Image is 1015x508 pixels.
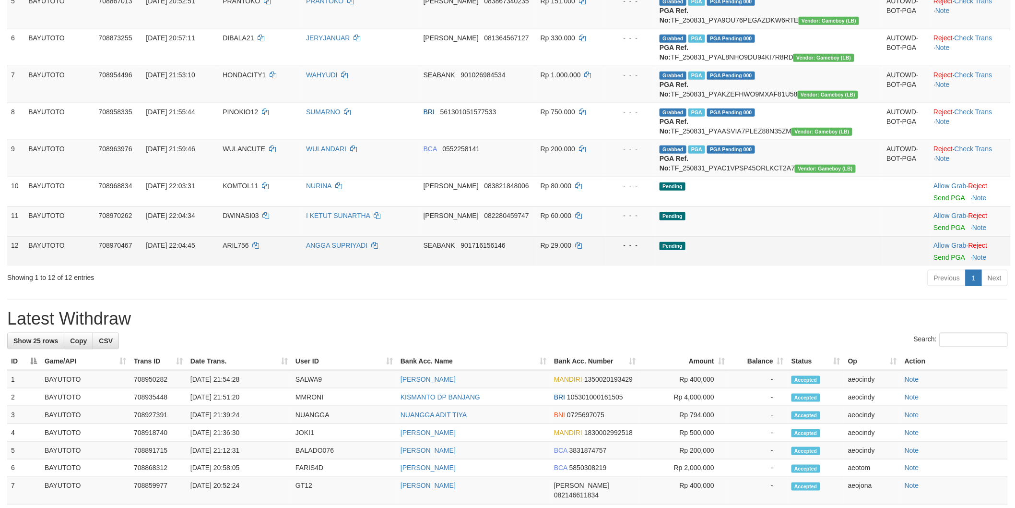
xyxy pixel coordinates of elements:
span: KOMTOL11 [223,182,258,190]
td: aeocindy [844,388,901,406]
td: BAYUTOTO [24,29,94,66]
td: BAYUTOTO [41,477,130,505]
span: Copy [70,337,87,345]
a: Allow Grab [933,242,966,249]
span: Pending [660,182,685,191]
td: 7 [7,477,41,505]
td: - [729,442,788,460]
span: · [933,242,968,249]
a: [PERSON_NAME] [401,482,456,490]
span: [DATE] 21:53:10 [146,71,195,79]
a: Reject [933,71,953,79]
td: aeocindy [844,370,901,388]
a: Note [905,447,919,454]
span: Rp 1.000.000 [541,71,581,79]
td: 708859977 [130,477,187,505]
td: aeotom [844,460,901,477]
span: [DATE] 20:57:11 [146,34,195,42]
td: 9 [7,140,24,177]
td: BALADO076 [292,442,397,460]
a: Check Trans [955,34,992,42]
a: Allow Grab [933,212,966,219]
div: - - - [610,33,652,43]
td: - [729,388,788,406]
b: PGA Ref. No: [660,44,688,61]
td: [DATE] 21:54:28 [187,370,292,388]
span: BRI [554,393,565,401]
span: [DATE] 21:59:46 [146,145,195,153]
td: [DATE] 20:52:24 [187,477,292,505]
a: Note [905,429,919,436]
span: 708970262 [98,212,132,219]
span: Vendor URL: https://dashboard.q2checkout.com/secure [795,165,855,173]
span: Marked by aeojona [688,35,705,43]
td: BAYUTOTO [41,370,130,388]
span: Copy 0552258141 to clipboard [442,145,480,153]
a: I KETUT SUNARTHA [306,212,370,219]
td: NUANGGA [292,406,397,424]
span: Copy 1350020193429 to clipboard [584,375,633,383]
span: Vendor URL: https://dashboard.q2checkout.com/secure [799,17,859,25]
td: BAYUTOTO [24,206,94,236]
td: AUTOWD-BOT-PGA [883,66,930,103]
a: Show 25 rows [7,333,64,349]
span: [PERSON_NAME] [424,34,479,42]
span: Copy 083821848006 to clipboard [484,182,529,190]
a: Note [972,194,987,202]
a: 1 [966,270,982,286]
a: Note [905,375,919,383]
div: - - - [610,70,652,80]
td: MMRONI [292,388,397,406]
div: - - - [610,241,652,250]
th: Bank Acc. Name: activate to sort column ascending [397,352,550,370]
span: Pending [660,242,685,250]
td: BAYUTOTO [41,424,130,442]
a: Check Trans [955,71,992,79]
th: Action [901,352,1008,370]
td: 708918740 [130,424,187,442]
td: · · [930,140,1011,177]
a: Note [972,254,987,261]
span: Vendor URL: https://dashboard.q2checkout.com/secure [793,54,854,62]
span: Accepted [791,429,820,437]
td: 12 [7,236,24,266]
td: 6 [7,460,41,477]
td: · · [930,103,1011,140]
span: PGA Pending [707,109,755,117]
td: 708935448 [130,388,187,406]
th: Date Trans.: activate to sort column ascending [187,352,292,370]
a: Next [981,270,1008,286]
td: Rp 4,000,000 [639,388,729,406]
span: Copy 0725697075 to clipboard [567,411,604,419]
td: - [729,477,788,505]
td: Rp 2,000,000 [639,460,729,477]
td: BAYUTOTO [24,140,94,177]
td: 10 [7,177,24,206]
a: Reject [933,108,953,116]
a: Reject [968,212,988,219]
td: 708927391 [130,406,187,424]
td: · [930,236,1011,266]
a: WAHYUDI [306,71,338,79]
td: 4 [7,424,41,442]
td: [DATE] 20:58:05 [187,460,292,477]
a: [PERSON_NAME] [401,375,456,383]
span: Rp 330.000 [541,34,575,42]
div: - - - [610,211,652,220]
span: Copy 5850308219 to clipboard [569,464,607,472]
span: BCA [554,464,567,472]
span: Grabbed [660,35,686,43]
td: FARIS4D [292,460,397,477]
span: 708958335 [98,108,132,116]
td: aeojona [844,477,901,505]
td: BAYUTOTO [24,177,94,206]
span: Marked by aeocindy [688,72,705,80]
a: Send PGA [933,194,965,202]
span: Rp 750.000 [541,108,575,116]
span: Grabbed [660,145,686,154]
a: Note [935,155,950,162]
span: Vendor URL: https://dashboard.q2checkout.com/secure [798,91,858,99]
span: DIBALA21 [223,34,254,42]
td: aeocindy [844,406,901,424]
a: Allow Grab [933,182,966,190]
